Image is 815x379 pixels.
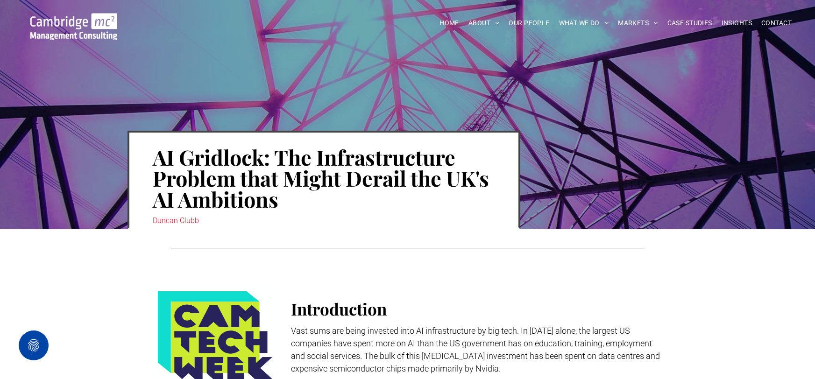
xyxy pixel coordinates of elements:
h1: AI Gridlock: The Infrastructure Problem that Might Derail the UK's AI Ambitions [153,146,495,211]
span: Vast sums are being invested into AI infrastructure by big tech. In [DATE] alone, the largest US ... [291,326,660,373]
a: HOME [435,16,464,30]
div: Duncan Clubb [153,214,495,227]
a: WHAT WE DO [554,16,614,30]
a: CONTACT [757,16,796,30]
a: CASE STUDIES [663,16,717,30]
a: AI Gridlock: The Infrastructure Problem That Might Derail the UK's AI Ambitions [30,14,117,24]
img: Logo featuring the words CAM TECH WEEK in bold, dark blue letters on a yellow-green background, w... [158,291,272,379]
a: OUR PEOPLE [504,16,554,30]
span: Introduction [291,298,387,320]
a: ABOUT [464,16,504,30]
img: Go to Homepage [30,13,117,40]
a: MARKETS [613,16,662,30]
a: INSIGHTS [717,16,757,30]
